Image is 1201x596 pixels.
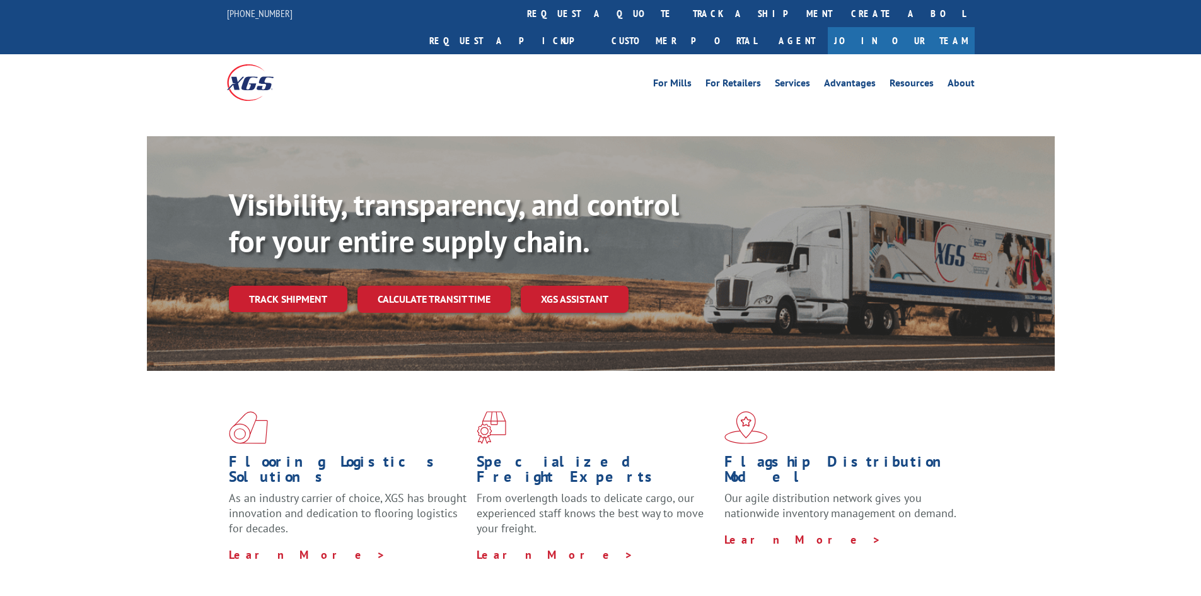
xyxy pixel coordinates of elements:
a: Learn More > [724,532,881,547]
b: Visibility, transparency, and control for your entire supply chain. [229,185,679,260]
a: Services [775,78,810,92]
a: Learn More > [229,547,386,562]
a: For Retailers [705,78,761,92]
p: From overlength loads to delicate cargo, our experienced staff knows the best way to move your fr... [477,491,715,547]
a: Learn More > [477,547,634,562]
img: xgs-icon-focused-on-flooring-red [477,411,506,444]
a: Track shipment [229,286,347,312]
img: xgs-icon-total-supply-chain-intelligence-red [229,411,268,444]
a: Join Our Team [828,27,975,54]
h1: Specialized Freight Experts [477,454,715,491]
a: About [948,78,975,92]
a: Customer Portal [602,27,766,54]
img: xgs-icon-flagship-distribution-model-red [724,411,768,444]
h1: Flooring Logistics Solutions [229,454,467,491]
a: Advantages [824,78,876,92]
span: Our agile distribution network gives you nationwide inventory management on demand. [724,491,956,520]
a: [PHONE_NUMBER] [227,7,293,20]
a: XGS ASSISTANT [521,286,629,313]
span: As an industry carrier of choice, XGS has brought innovation and dedication to flooring logistics... [229,491,467,535]
a: Calculate transit time [357,286,511,313]
a: Resources [890,78,934,92]
h1: Flagship Distribution Model [724,454,963,491]
a: For Mills [653,78,692,92]
a: Request a pickup [420,27,602,54]
a: Agent [766,27,828,54]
